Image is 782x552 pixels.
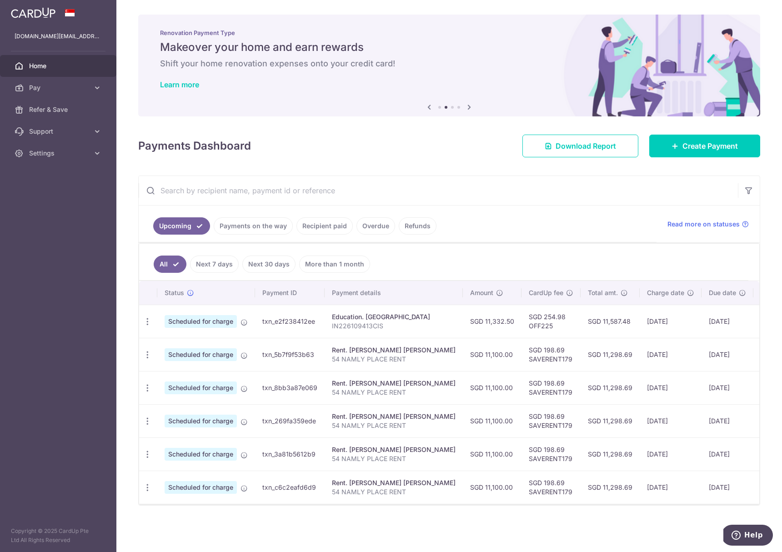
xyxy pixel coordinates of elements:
[702,338,753,371] td: [DATE]
[470,288,493,297] span: Amount
[332,421,456,430] p: 54 NAMLY PLACE RENT
[332,445,456,454] div: Rent. [PERSON_NAME] [PERSON_NAME]
[165,415,237,427] span: Scheduled for charge
[640,305,702,338] td: [DATE]
[332,321,456,331] p: IN226109413CIS
[702,471,753,504] td: [DATE]
[521,404,581,437] td: SGD 198.69 SAVERENT179
[581,404,640,437] td: SGD 11,298.69
[29,105,89,114] span: Refer & Save
[255,471,325,504] td: txn_c6c2eafd6d9
[296,217,353,235] a: Recipient paid
[242,256,296,273] a: Next 30 days
[723,525,773,547] iframe: Opens a widget where you can find more information
[702,437,753,471] td: [DATE]
[463,305,521,338] td: SGD 11,332.50
[165,381,237,394] span: Scheduled for charge
[165,288,184,297] span: Status
[702,371,753,404] td: [DATE]
[138,15,760,116] img: Renovation banner
[29,61,89,70] span: Home
[581,437,640,471] td: SGD 11,298.69
[29,149,89,158] span: Settings
[165,481,237,494] span: Scheduled for charge
[556,141,616,151] span: Download Report
[588,288,618,297] span: Total amt.
[332,346,456,355] div: Rent. [PERSON_NAME] [PERSON_NAME]
[756,382,774,393] img: Bank Card
[702,404,753,437] td: [DATE]
[29,83,89,92] span: Pay
[756,449,774,460] img: Bank Card
[214,217,293,235] a: Payments on the way
[11,7,55,18] img: CardUp
[255,281,325,305] th: Payment ID
[332,412,456,421] div: Rent. [PERSON_NAME] [PERSON_NAME]
[581,371,640,404] td: SGD 11,298.69
[165,348,237,361] span: Scheduled for charge
[255,305,325,338] td: txn_e2f238412ee
[160,80,199,89] a: Learn more
[255,404,325,437] td: txn_269fa359ede
[521,471,581,504] td: SGD 198.69 SAVERENT179
[682,141,738,151] span: Create Payment
[756,349,774,360] img: Bank Card
[463,338,521,371] td: SGD 11,100.00
[647,288,684,297] span: Charge date
[15,32,102,41] p: [DOMAIN_NAME][EMAIL_ADDRESS][DOMAIN_NAME]
[165,448,237,461] span: Scheduled for charge
[332,487,456,497] p: 54 NAMLY PLACE RENT
[255,437,325,471] td: txn_3a81b5612b9
[529,288,563,297] span: CardUp fee
[332,454,456,463] p: 54 NAMLY PLACE RENT
[463,371,521,404] td: SGD 11,100.00
[756,416,774,427] img: Bank Card
[356,217,395,235] a: Overdue
[640,371,702,404] td: [DATE]
[640,437,702,471] td: [DATE]
[521,437,581,471] td: SGD 198.69 SAVERENT179
[255,371,325,404] td: txn_8bb3a87e069
[463,471,521,504] td: SGD 11,100.00
[581,471,640,504] td: SGD 11,298.69
[332,379,456,388] div: Rent. [PERSON_NAME] [PERSON_NAME]
[522,135,638,157] a: Download Report
[332,388,456,397] p: 54 NAMLY PLACE RENT
[332,312,456,321] div: Education. [GEOGRAPHIC_DATA]
[521,338,581,371] td: SGD 198.69 SAVERENT179
[138,138,251,154] h4: Payments Dashboard
[756,316,774,327] img: Bank Card
[153,217,210,235] a: Upcoming
[399,217,436,235] a: Refunds
[160,29,738,36] p: Renovation Payment Type
[139,176,738,205] input: Search by recipient name, payment id or reference
[640,404,702,437] td: [DATE]
[756,482,774,493] img: Bank Card
[640,471,702,504] td: [DATE]
[299,256,370,273] a: More than 1 month
[332,478,456,487] div: Rent. [PERSON_NAME] [PERSON_NAME]
[709,288,736,297] span: Due date
[255,338,325,371] td: txn_5b7f9f53b63
[667,220,749,229] a: Read more on statuses
[521,305,581,338] td: SGD 254.98 OFF225
[667,220,740,229] span: Read more on statuses
[463,404,521,437] td: SGD 11,100.00
[190,256,239,273] a: Next 7 days
[649,135,760,157] a: Create Payment
[160,40,738,55] h5: Makeover your home and earn rewards
[160,58,738,69] h6: Shift your home renovation expenses onto your credit card!
[581,305,640,338] td: SGD 11,587.48
[581,338,640,371] td: SGD 11,298.69
[29,127,89,136] span: Support
[154,256,186,273] a: All
[165,315,237,328] span: Scheduled for charge
[640,338,702,371] td: [DATE]
[702,305,753,338] td: [DATE]
[521,371,581,404] td: SGD 198.69 SAVERENT179
[463,437,521,471] td: SGD 11,100.00
[325,281,463,305] th: Payment details
[332,355,456,364] p: 54 NAMLY PLACE RENT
